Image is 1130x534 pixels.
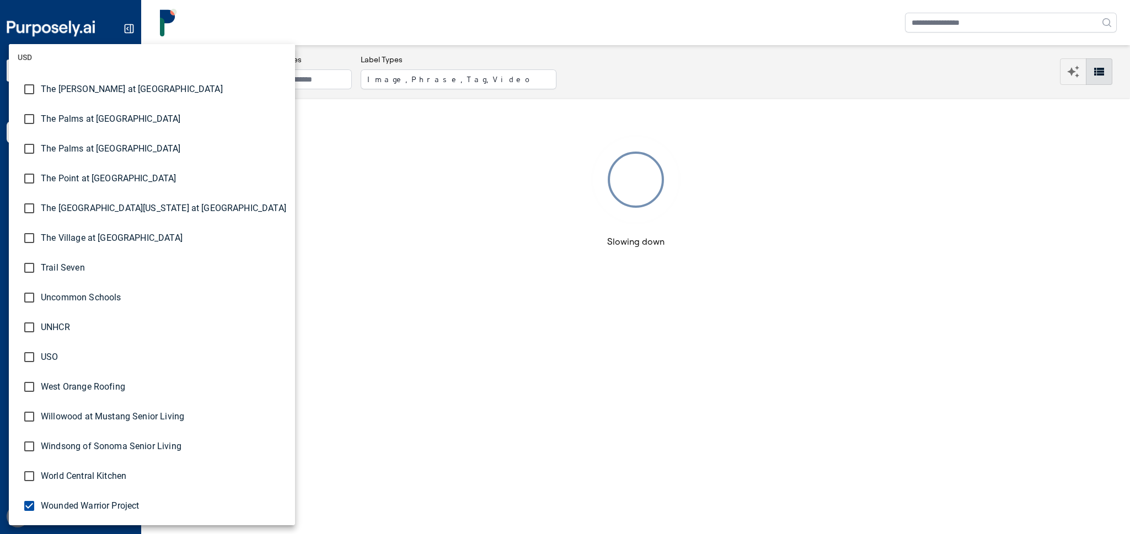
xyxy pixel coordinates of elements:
span: The Village at [GEOGRAPHIC_DATA] [41,231,286,245]
span: Willowood at Mustang Senior Living [41,410,286,423]
span: Uncommon Schools [41,291,286,304]
span: World Central Kitchen [41,470,286,483]
li: USD [9,44,295,71]
span: West Orange Roofing [41,380,286,393]
span: The Palms at [GEOGRAPHIC_DATA] [41,142,286,155]
span: The [PERSON_NAME] at [GEOGRAPHIC_DATA] [41,83,286,96]
span: Windsong of Sonoma Senior Living [41,440,286,453]
span: The Palms at [GEOGRAPHIC_DATA] [41,112,286,126]
span: The Point at [GEOGRAPHIC_DATA] [41,172,286,185]
span: Trail Seven [41,261,286,274]
span: USO [41,350,286,364]
span: Wounded Warrior Project [41,499,286,513]
span: The [GEOGRAPHIC_DATA][US_STATE] at [GEOGRAPHIC_DATA] [41,202,286,215]
span: UNHCR [41,321,286,334]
